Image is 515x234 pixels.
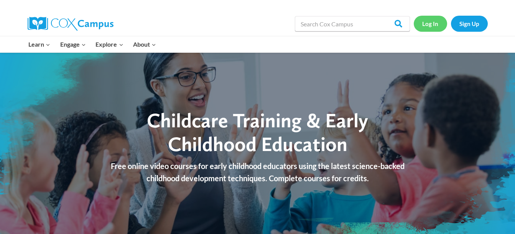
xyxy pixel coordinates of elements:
nav: Secondary Navigation [414,16,488,31]
span: Childcare Training & Early Childhood Education [147,108,368,156]
a: Sign Up [451,16,488,31]
button: Child menu of About [128,36,161,52]
input: Search Cox Campus [295,16,410,31]
p: Free online video courses for early childhood educators using the latest science-backed childhood... [102,160,413,184]
a: Log In [414,16,447,31]
button: Child menu of Explore [91,36,128,52]
img: Cox Campus [28,17,114,31]
button: Child menu of Learn [24,36,56,52]
nav: Primary Navigation [24,36,161,52]
button: Child menu of Engage [55,36,91,52]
